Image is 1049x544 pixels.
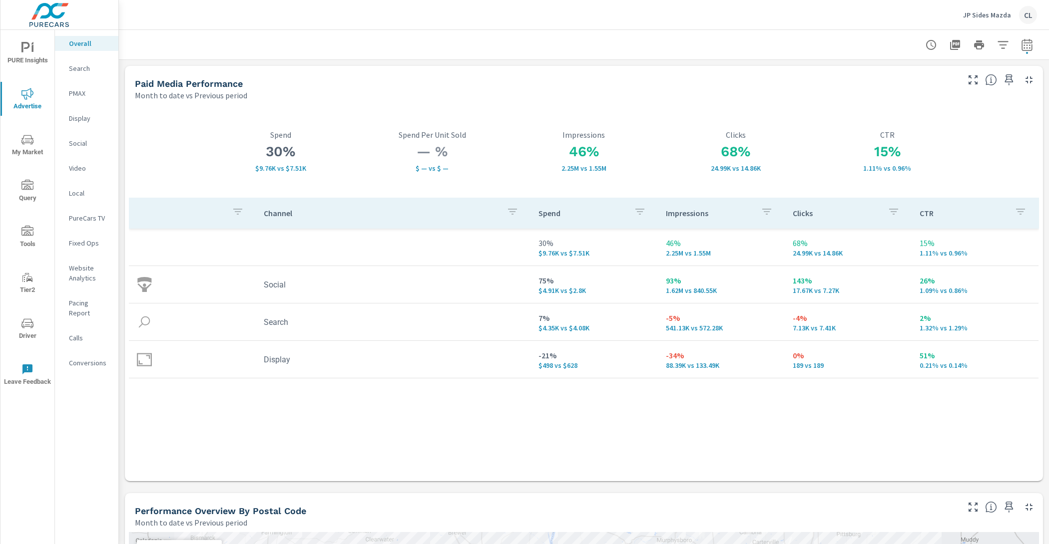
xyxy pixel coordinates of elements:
p: -21% [538,349,649,361]
h3: 68% [660,143,812,160]
p: Calls [69,333,110,343]
p: $498 vs $628 [538,361,649,369]
p: 93% [666,274,777,286]
p: 51% [920,349,1031,361]
span: Tier2 [3,272,51,296]
p: -5% [666,312,777,324]
p: Website Analytics [69,263,110,283]
span: Driver [3,317,51,342]
p: 24,987 vs 14,864 [660,164,812,172]
p: Month to date vs Previous period [135,517,247,529]
h3: 30% [205,143,357,160]
span: Save this to your personalized report [1001,499,1017,515]
p: Overall [69,38,110,48]
h3: 15% [812,143,964,160]
p: $4,912 vs $2,803 [538,286,649,294]
p: Pacing Report [69,298,110,318]
p: 1.32% vs 1.29% [920,324,1031,332]
p: -4% [793,312,904,324]
div: PureCars TV [55,211,118,226]
p: 26% [920,274,1031,286]
p: 17,666 vs 7,266 [793,286,904,294]
p: Video [69,163,110,173]
div: Video [55,161,118,176]
p: Conversions [69,358,110,368]
p: Spend Per Unit Sold [357,130,509,139]
p: PureCars TV [69,213,110,223]
p: 88,393 vs 133,490 [666,361,777,369]
p: Impressions [666,208,753,218]
button: Select Date Range [1017,35,1037,55]
p: 1.11% vs 0.96% [920,249,1031,257]
p: Spend [205,130,357,139]
p: $9,763 vs $7,512 [205,164,357,172]
span: Tools [3,226,51,250]
h5: Paid Media Performance [135,78,243,89]
button: Make Fullscreen [965,499,981,515]
div: Calls [55,330,118,345]
img: icon-search.svg [137,314,152,329]
p: Month to date vs Previous period [135,89,247,101]
p: -34% [666,349,777,361]
p: 75% [538,274,649,286]
button: Minimize Widget [1021,72,1037,88]
td: Search [256,309,530,335]
p: 24,987 vs 14,864 [793,249,904,257]
span: Understand performance metrics over the selected time range. [985,74,997,86]
p: Search [69,63,110,73]
p: CTR [812,130,964,139]
div: Overall [55,36,118,51]
p: Display [69,113,110,123]
img: icon-social.svg [137,277,152,292]
p: 0.21% vs 0.14% [920,361,1031,369]
p: 2,252,743 vs 1,546,320 [508,164,660,172]
p: $9,763 vs $7,512 [538,249,649,257]
p: 2% [920,312,1031,324]
div: Fixed Ops [55,236,118,251]
h3: — % [357,143,509,160]
p: Fixed Ops [69,238,110,248]
p: 0% [793,349,904,361]
img: icon-display.svg [137,352,152,367]
p: $4,353 vs $4,080 [538,324,649,332]
p: Channel [264,208,499,218]
p: 1.09% vs 0.86% [920,286,1031,294]
p: 1.11% vs 0.96% [812,164,964,172]
div: CL [1019,6,1037,24]
h3: 46% [508,143,660,160]
p: JP Sides Mazda [963,10,1011,19]
div: Local [55,186,118,201]
p: 541,134 vs 572,277 [666,324,777,332]
p: 2,252,743 vs 1,546,320 [666,249,777,257]
div: Search [55,61,118,76]
p: $ — vs $ — [357,164,509,172]
p: 143% [793,274,904,286]
div: PMAX [55,86,118,101]
p: PMAX [69,88,110,98]
td: Display [256,347,530,372]
p: Social [69,138,110,148]
p: 7,132 vs 7,409 [793,324,904,332]
span: My Market [3,134,51,158]
p: Local [69,188,110,198]
button: Minimize Widget [1021,499,1037,515]
span: Understand performance data by postal code. Individual postal codes can be selected and expanded ... [985,501,997,513]
span: Leave Feedback [3,363,51,388]
p: Spend [538,208,625,218]
p: CTR [920,208,1007,218]
span: Query [3,180,51,204]
button: Print Report [969,35,989,55]
p: Impressions [508,130,660,139]
p: 15% [920,237,1031,249]
div: Display [55,111,118,126]
p: 46% [666,237,777,249]
p: 7% [538,312,649,324]
p: 30% [538,237,649,249]
p: 1,623,216 vs 840,553 [666,286,777,294]
div: Pacing Report [55,295,118,320]
button: Make Fullscreen [965,72,981,88]
p: 68% [793,237,904,249]
span: Advertise [3,88,51,112]
p: Clicks [660,130,812,139]
span: PURE Insights [3,42,51,66]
